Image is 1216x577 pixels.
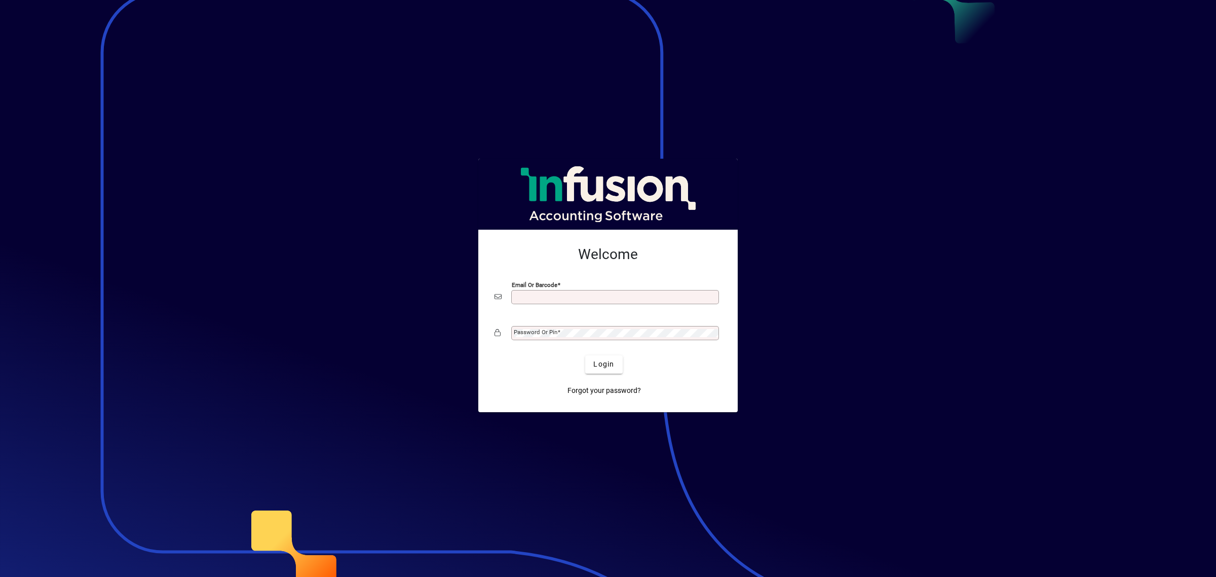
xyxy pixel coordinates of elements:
mat-label: Email or Barcode [512,281,557,288]
button: Login [585,355,622,374]
span: Login [593,359,614,370]
mat-label: Password or Pin [514,329,557,336]
h2: Welcome [495,246,721,263]
a: Forgot your password? [563,382,645,400]
span: Forgot your password? [567,385,641,396]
